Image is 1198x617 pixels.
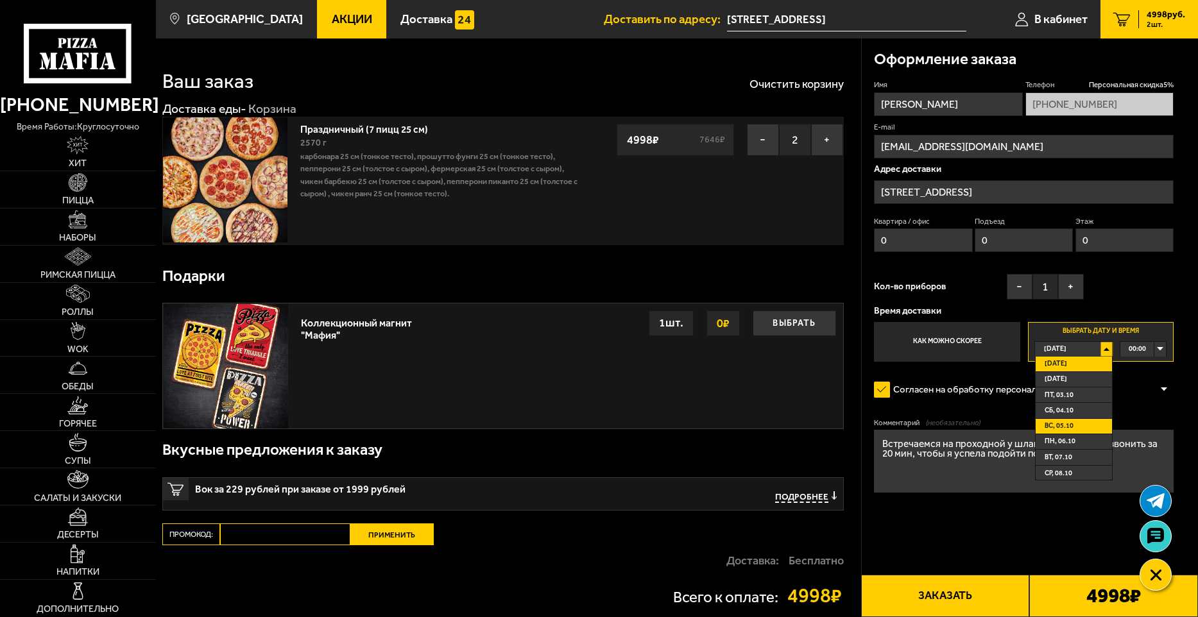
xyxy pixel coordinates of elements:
span: Кол-во приборов [874,282,946,291]
h3: Оформление заказа [874,51,1016,67]
button: Применить [350,523,434,545]
span: Напитки [56,568,99,577]
a: Коллекционный магнит "Мафия"Выбрать0₽1шт. [163,303,843,428]
span: Подробнее [775,491,828,503]
span: сб, 04.10 [1045,403,1074,418]
span: пт, 03.10 [1045,388,1074,402]
strong: 0 ₽ [714,311,733,335]
span: В кабинет [1034,13,1088,26]
span: Наборы [59,233,96,242]
button: Подробнее [775,491,837,503]
b: 4998 ₽ [1086,586,1141,605]
span: Римская пицца [40,271,116,280]
p: Адрес доставки [874,164,1174,174]
span: Супы [65,457,91,466]
h3: Вкусные предложения к заказу [162,442,382,457]
a: Праздничный (7 пицц 25 см) [300,119,440,135]
span: Чугунная улица, 36 [727,8,966,31]
span: Салаты и закуски [34,494,121,503]
button: − [747,124,779,156]
label: Комментарий [874,418,1174,428]
span: 2570 г [300,137,327,148]
span: Доставить по адресу: [604,13,727,26]
button: Выбрать [753,310,836,336]
p: Всего к оплате: [673,589,778,605]
label: Этаж [1075,216,1174,226]
span: WOK [67,345,89,354]
span: Акции [332,13,372,26]
input: Имя [874,92,1022,116]
span: Хит [69,159,87,168]
label: E-mail [874,122,1174,132]
img: 15daf4d41897b9f0e9f617042186c801.svg [455,10,474,29]
span: [DATE] [1045,357,1067,371]
span: [GEOGRAPHIC_DATA] [187,13,303,26]
label: Телефон [1025,80,1174,90]
button: + [811,124,843,156]
span: Доставка [400,13,452,26]
span: 2 шт. [1147,21,1185,28]
input: +7 ( [1025,92,1174,116]
span: Дополнительно [37,605,119,614]
span: Десерты [57,530,99,539]
span: 1 [1032,274,1058,300]
div: Корзина [248,101,296,117]
span: 00:00 [1129,342,1146,356]
div: 1 шт. [649,310,694,336]
label: Имя [874,80,1022,90]
span: Вок за 229 рублей при заказе от 1999 рублей [195,478,603,494]
strong: 4998 ₽ [624,128,662,152]
span: Персональная скидка 5 % [1089,80,1174,90]
span: пн, 06.10 [1045,434,1075,448]
h1: Ваш заказ [162,71,253,91]
span: (необязательно) [926,418,980,428]
input: @ [874,135,1174,158]
p: Доставка: [726,555,779,566]
h3: Подарки [162,268,225,283]
button: + [1058,274,1084,300]
input: Ваш адрес доставки [727,8,966,31]
span: Пицца [62,196,94,205]
label: Как можно скорее [874,322,1020,362]
p: Время доставки [874,306,1174,316]
a: Доставка еды- [162,101,246,116]
span: Роллы [62,308,94,317]
div: Коллекционный магнит "Мафия" [301,310,420,341]
button: Заказать [861,575,1030,617]
button: − [1007,274,1032,300]
span: [DATE] [1044,342,1066,356]
strong: Бесплатно [789,555,844,566]
span: ср, 08.10 [1045,466,1072,480]
strong: 4998 ₽ [787,586,844,605]
s: 7646 ₽ [697,135,727,144]
label: Подъезд [975,216,1073,226]
span: 4998 руб. [1147,10,1185,19]
button: Очистить корзину [749,78,844,90]
span: [DATE] [1045,372,1067,386]
label: Квартира / офис [874,216,972,226]
span: Обеды [62,382,94,391]
p: Карбонара 25 см (тонкое тесто), Прошутто Фунги 25 см (тонкое тесто), Пепперони 25 см (толстое с с... [300,150,578,200]
span: вт, 07.10 [1045,450,1072,464]
span: Горячее [59,419,97,428]
span: 2 [779,124,811,156]
label: Согласен на обработку персональных данных [874,377,1103,402]
label: Выбрать дату и время [1028,322,1174,362]
label: Промокод: [162,523,220,545]
span: вс, 05.10 [1045,419,1074,433]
